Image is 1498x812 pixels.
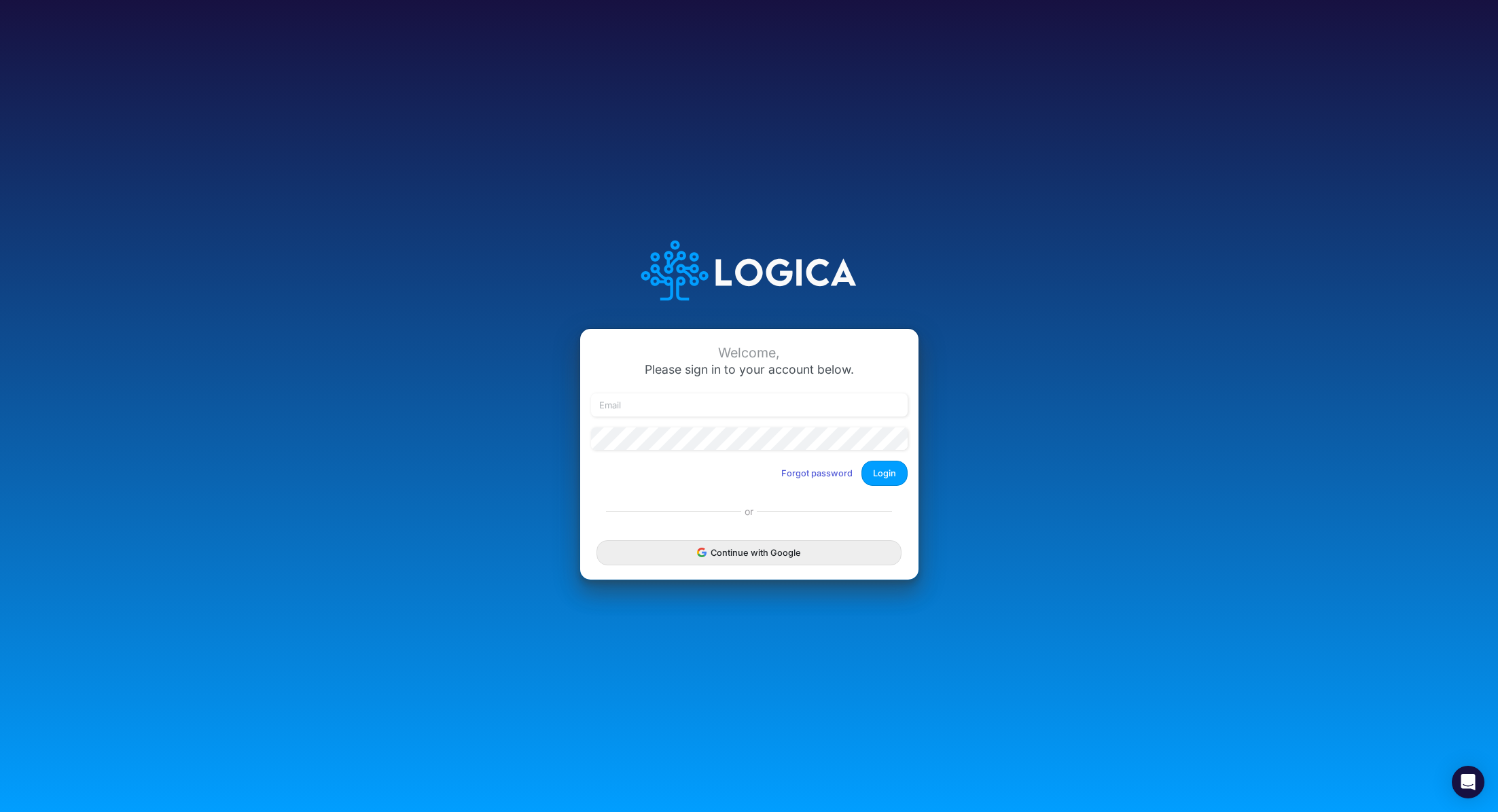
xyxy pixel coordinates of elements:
div: Open Intercom Messenger [1452,766,1484,798]
input: Email [591,393,908,417]
button: Login [861,461,908,486]
span: Please sign in to your account below. [645,362,854,376]
div: Welcome, [591,345,908,361]
button: Continue with Google [596,540,901,565]
button: Forgot password [772,462,861,484]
